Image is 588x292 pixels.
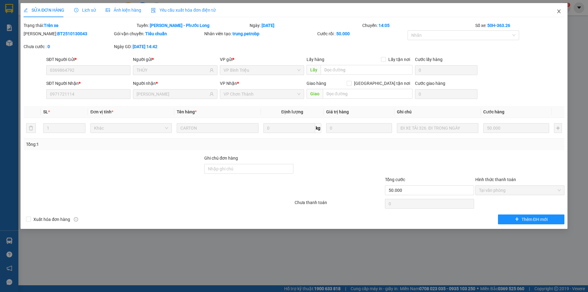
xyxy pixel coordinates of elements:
[46,80,130,87] div: SĐT Người Nhận
[151,8,156,13] img: icon
[281,109,303,114] span: Định lượng
[336,31,350,36] b: 50.000
[415,57,443,62] label: Cước lấy hàng
[415,81,445,86] label: Cước giao hàng
[307,81,326,86] span: Giao hàng
[232,31,259,36] b: trung.petrobp
[24,43,113,50] div: Chưa cước :
[315,123,321,133] span: kg
[515,217,519,222] span: plus
[397,123,478,133] input: Ghi Chú
[249,22,362,29] div: Ngày:
[209,92,214,96] span: user
[24,8,64,13] span: SỬA ĐƠN HÀNG
[177,123,258,133] input: VD: Bàn, Ghế
[43,109,48,114] span: SL
[550,3,567,20] button: Close
[133,56,217,63] div: Người gửi
[26,123,36,133] button: delete
[44,23,58,28] b: Trên xe
[136,22,249,29] div: Tuyến:
[137,67,208,74] input: Tên người gửi
[24,30,113,37] div: [PERSON_NAME]:
[74,217,78,222] span: info-circle
[415,89,477,99] input: Cước giao hàng
[145,31,167,36] b: Tiêu chuẩn
[522,216,548,223] span: Thêm ĐH mới
[23,22,136,29] div: Trạng thái:
[326,123,392,133] input: 0
[133,80,217,87] div: Người nhận
[133,44,157,49] b: [DATE] 14:42
[209,68,214,72] span: user
[394,106,481,118] th: Ghi chú
[556,9,561,14] span: close
[307,57,324,62] span: Lấy hàng
[106,8,141,13] span: Ảnh kiện hàng
[57,31,87,36] b: BT2510130043
[262,23,274,28] b: [DATE]
[220,56,304,63] div: VP gửi
[204,30,316,37] div: Nhân viên tạo:
[415,65,477,75] input: Cước lấy hàng
[114,30,203,37] div: Gói vận chuyển:
[362,22,475,29] div: Chuyến:
[475,22,565,29] div: Số xe:
[386,56,413,63] span: Lấy tận nơi
[385,177,405,182] span: Tổng cước
[47,44,50,49] b: 0
[323,89,413,99] input: Dọc đường
[137,91,208,97] input: Tên người nhận
[204,156,238,161] label: Ghi chú đơn hàng
[224,66,300,75] span: VP Bình Triệu
[307,65,321,75] span: Lấy
[74,8,96,13] span: Lịch sử
[220,81,237,86] span: VP Nhận
[487,23,510,28] b: 50H-363.26
[483,123,549,133] input: 0
[204,164,293,174] input: Ghi chú đơn hàng
[177,109,197,114] span: Tên hàng
[321,65,413,75] input: Dọc đường
[26,141,227,148] div: Tổng: 1
[94,123,168,133] span: Khác
[294,199,384,210] div: Chưa thanh toán
[90,109,113,114] span: Đơn vị tính
[151,8,216,13] span: Yêu cầu xuất hóa đơn điện tử
[31,216,73,223] span: Xuất hóa đơn hàng
[479,186,561,195] span: Tại văn phòng
[307,89,323,99] span: Giao
[498,214,564,224] button: plusThêm ĐH mới
[114,43,203,50] div: Ngày GD:
[150,23,209,28] b: [PERSON_NAME] - Phước Long
[224,89,300,99] span: VP Chơn Thành
[24,8,28,12] span: edit
[475,177,516,182] label: Hình thức thanh toán
[326,109,349,114] span: Giá trị hàng
[46,56,130,63] div: SĐT Người Gửi
[317,30,406,37] div: Cước rồi :
[379,23,390,28] b: 14:05
[74,8,78,12] span: clock-circle
[106,8,110,12] span: picture
[483,109,504,114] span: Cước hàng
[352,80,413,87] span: [GEOGRAPHIC_DATA] tận nơi
[554,123,562,133] button: plus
